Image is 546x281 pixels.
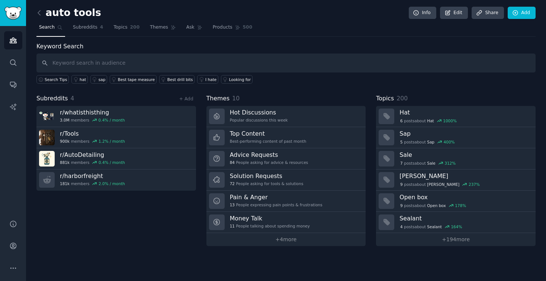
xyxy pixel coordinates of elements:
[427,182,459,187] span: [PERSON_NAME]
[230,181,235,186] span: 72
[186,24,195,31] span: Ask
[205,77,216,82] div: I hate
[60,172,125,180] h3: r/ harborfreight
[451,224,462,229] div: 164 %
[100,24,103,31] span: 4
[99,77,106,82] div: sap
[206,148,366,169] a: Advice Requests84People asking for advice & resources
[444,139,455,145] div: 400 %
[111,22,142,37] a: Topics200
[36,127,196,148] a: r/Tools900kmembers1.2% / month
[399,181,480,188] div: post s about
[427,139,434,145] span: Sap
[399,109,530,116] h3: Hat
[230,223,310,229] div: People talking about spending money
[440,7,468,19] a: Edit
[206,169,366,191] a: Solution Requests72People asking for tools & solutions
[399,151,530,159] h3: Sale
[399,202,467,209] div: post s about
[443,118,457,123] div: 1000 %
[230,193,322,201] h3: Pain & Anger
[213,24,232,31] span: Products
[36,106,196,127] a: r/whatisthisthing3.0Mmembers0.4% / month
[90,75,107,84] a: sap
[230,117,288,123] div: Popular discussions this week
[230,109,288,116] h3: Hot Discussions
[60,160,125,165] div: members
[399,223,463,230] div: post s about
[376,233,536,246] a: +194more
[159,75,195,84] a: Best drill bits
[73,24,97,31] span: Subreddits
[230,160,235,165] span: 84
[444,161,456,166] div: 312 %
[39,151,55,167] img: AutoDetailing
[60,160,70,165] span: 881k
[184,22,205,37] a: Ask
[230,139,306,144] div: Best-performing content of past month
[399,117,457,124] div: post s about
[206,212,366,233] a: Money Talk11People talking about spending money
[70,22,106,37] a: Subreddits4
[36,148,196,169] a: r/AutoDetailing881kmembers0.4% / month
[230,172,303,180] h3: Solution Requests
[110,75,157,84] a: Best tape measure
[230,181,303,186] div: People asking for tools & solutions
[508,7,536,19] a: Add
[376,94,394,103] span: Topics
[376,169,536,191] a: [PERSON_NAME]9postsabout[PERSON_NAME]237%
[36,54,536,72] input: Keyword search in audience
[206,191,366,212] a: Pain & Anger13People expressing pain points & frustrations
[210,22,255,37] a: Products500
[230,223,235,229] span: 11
[399,172,530,180] h3: [PERSON_NAME]
[36,94,68,103] span: Subreddits
[427,203,446,208] span: Open box
[400,203,403,208] span: 9
[400,224,403,229] span: 4
[427,118,434,123] span: Hat
[179,96,193,101] a: + Add
[60,117,70,123] span: 3.0M
[118,77,155,82] div: Best tape measure
[167,77,193,82] div: Best drill bits
[427,224,442,229] span: Sealant
[4,7,22,20] img: GummySearch logo
[60,139,70,144] span: 900k
[221,75,253,84] a: Looking for
[243,24,253,31] span: 500
[99,160,125,165] div: 0.4 % / month
[113,24,127,31] span: Topics
[229,77,251,82] div: Looking for
[469,182,480,187] div: 237 %
[399,160,456,167] div: post s about
[39,130,55,145] img: Tools
[60,181,125,186] div: members
[230,214,310,222] h3: Money Talk
[400,118,403,123] span: 6
[36,43,83,50] label: Keyword Search
[455,203,466,208] div: 178 %
[99,181,125,186] div: 2.0 % / month
[376,212,536,233] a: Sealant4postsaboutSealant164%
[206,94,230,103] span: Themes
[150,24,168,31] span: Themes
[99,139,125,144] div: 1.2 % / month
[376,191,536,212] a: Open box9postsaboutOpen box178%
[60,117,125,123] div: members
[71,95,74,102] span: 4
[60,130,125,138] h3: r/ Tools
[60,109,125,116] h3: r/ whatisthisthing
[206,127,366,148] a: Top ContentBest-performing content of past month
[396,95,408,102] span: 200
[230,160,308,165] div: People asking for advice & resources
[80,77,86,82] div: hat
[230,151,308,159] h3: Advice Requests
[206,233,366,246] a: +4more
[400,161,403,166] span: 7
[60,139,125,144] div: members
[36,169,196,191] a: r/harborfreight181kmembers2.0% / month
[230,130,306,138] h3: Top Content
[36,7,101,19] h2: auto tools
[230,202,322,207] div: People expressing pain points & frustrations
